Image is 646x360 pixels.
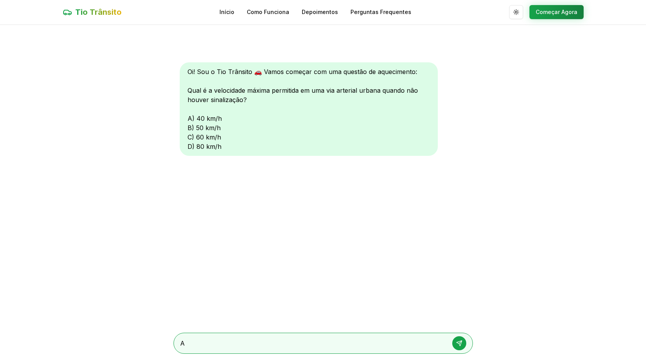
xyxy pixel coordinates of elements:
a: Perguntas Frequentes [350,8,411,16]
a: Depoimentos [302,8,338,16]
a: Início [219,8,234,16]
span: Tio Trânsito [75,7,122,18]
div: Oi! Sou o Tio Trânsito 🚗 Vamos começar com uma questão de aquecimento: Qual é a velocidade máxima... [180,62,438,156]
textarea: A [180,339,444,348]
button: Começar Agora [529,5,584,19]
a: Tio Trânsito [63,7,122,18]
a: Como Funciona [247,8,289,16]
